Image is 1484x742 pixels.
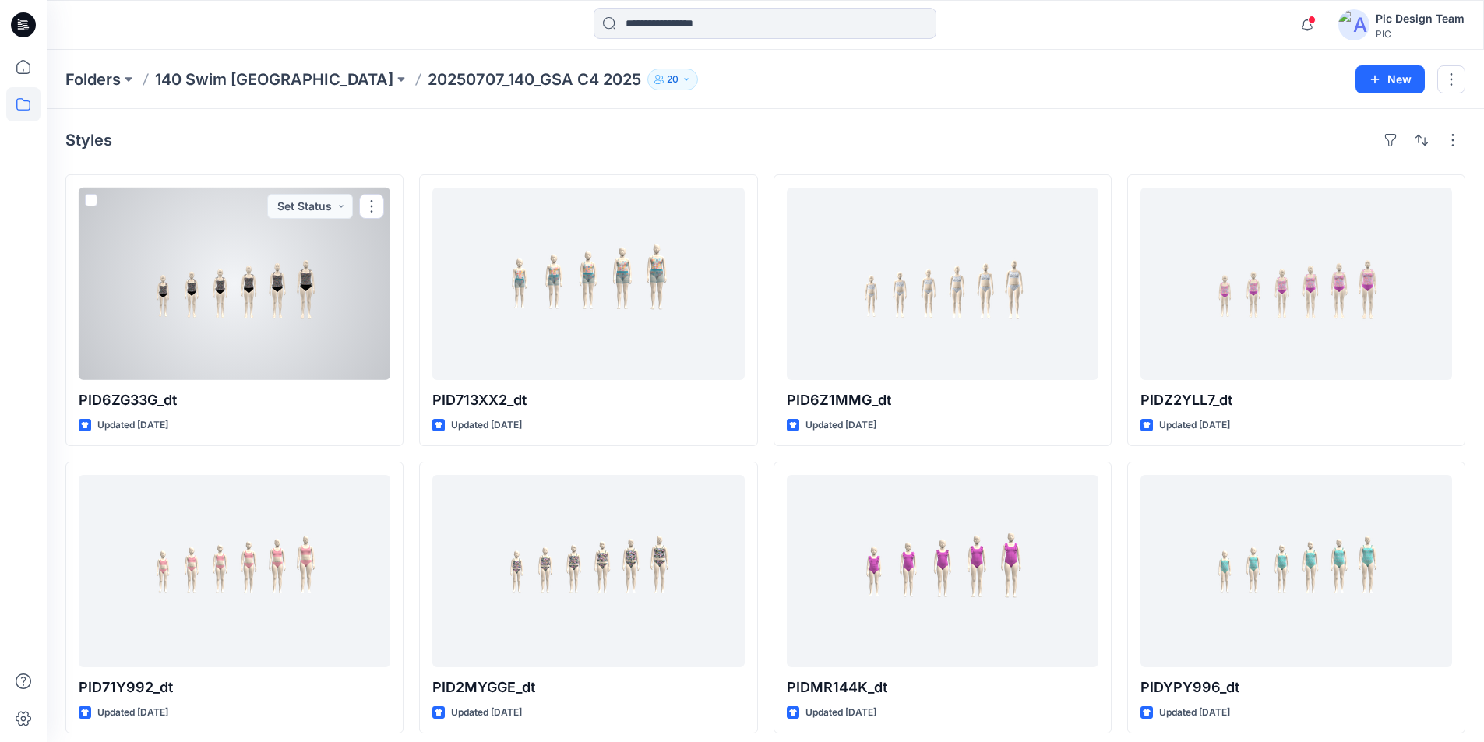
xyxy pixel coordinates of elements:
a: PID713XX2_dt [432,188,744,380]
a: PID2MYGGE_dt [432,475,744,667]
p: PID71Y992_dt [79,677,390,698]
div: Pic Design Team [1376,9,1465,28]
p: PIDZ2YLL7_dt [1140,389,1452,411]
p: PID713XX2_dt [432,389,744,411]
p: Updated [DATE] [97,705,168,721]
p: Updated [DATE] [451,705,522,721]
p: Updated [DATE] [451,417,522,434]
p: PIDMR144K_dt [787,677,1098,698]
p: Updated [DATE] [805,417,876,434]
p: PID6ZG33G_dt [79,389,390,411]
h4: Styles [65,131,112,149]
p: PIDYPY996_dt [1140,677,1452,698]
a: PID71Y992_dt [79,475,390,667]
a: PID6ZG33G_dt [79,188,390,380]
a: PID6Z1MMG_dt [787,188,1098,380]
button: New [1355,65,1425,93]
p: Updated [DATE] [805,705,876,721]
p: 20 [667,71,679,88]
img: avatar [1338,9,1369,40]
a: 140 Swim [GEOGRAPHIC_DATA] [155,69,393,90]
p: PID6Z1MMG_dt [787,389,1098,411]
a: PIDYPY996_dt [1140,475,1452,667]
p: 20250707_140_GSA C4 2025 [428,69,641,90]
button: 20 [647,69,698,90]
a: Folders [65,69,121,90]
a: PIDZ2YLL7_dt [1140,188,1452,380]
a: PIDMR144K_dt [787,475,1098,667]
p: Updated [DATE] [97,417,168,434]
p: PID2MYGGE_dt [432,677,744,698]
p: Updated [DATE] [1159,705,1230,721]
p: Updated [DATE] [1159,417,1230,434]
div: PIC [1376,28,1465,40]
